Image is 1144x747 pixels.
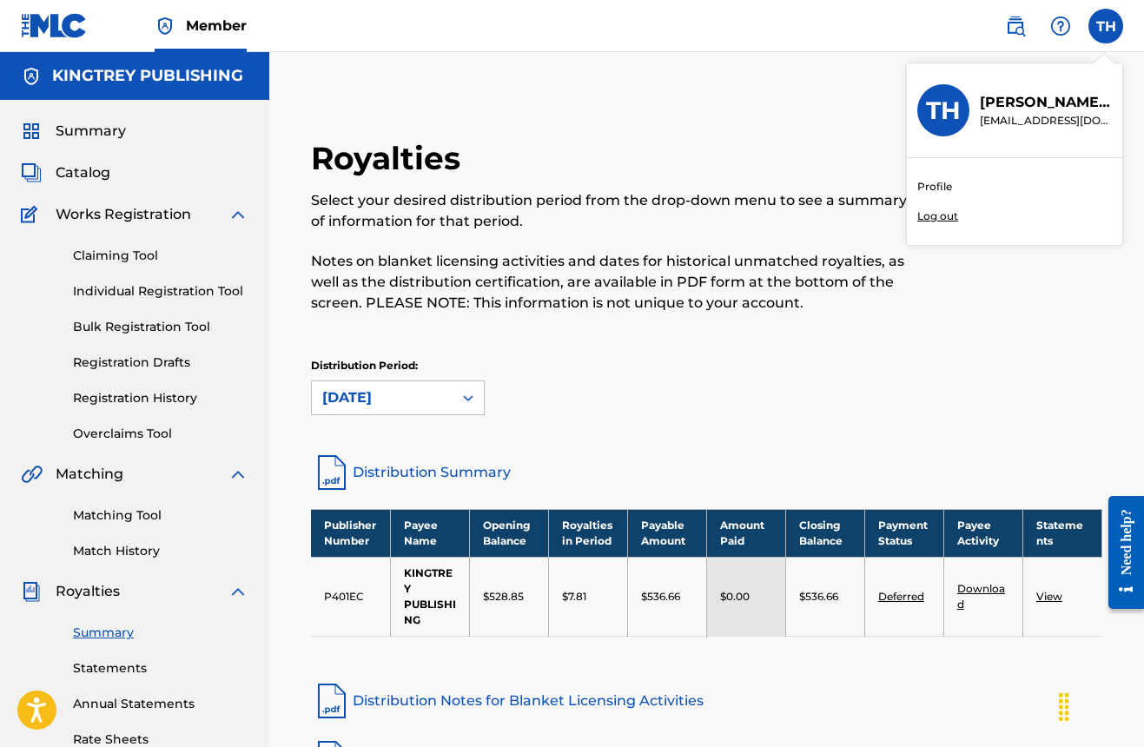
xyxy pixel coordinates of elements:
th: Payment Status [864,509,943,557]
p: kingtreypublishing@gmail.com [980,113,1112,129]
a: SummarySummary [21,121,126,142]
th: Opening Balance [469,509,548,557]
a: Download [957,582,1005,611]
img: expand [228,464,248,485]
p: $536.66 [799,589,838,605]
a: Distribution Notes for Blanket Licensing Activities [311,680,1102,722]
img: distribution-summary-pdf [311,452,353,493]
a: Distribution Summary [311,452,1102,493]
a: Claiming Tool [73,247,248,265]
img: expand [228,204,248,225]
p: Distribution Period: [311,358,485,373]
p: Tony Harris [980,92,1112,113]
span: Catalog [56,162,110,183]
a: CatalogCatalog [21,162,110,183]
p: $7.81 [562,589,586,605]
img: Matching [21,464,43,485]
th: Payee Activity [943,509,1022,557]
span: Summary [56,121,126,142]
td: KINGTREY PUBLISHING [390,557,469,636]
th: Royalties in Period [548,509,627,557]
img: Accounts [21,66,42,87]
iframe: Chat Widget [1057,664,1144,747]
iframe: Resource Center [1095,479,1144,627]
p: Select your desired distribution period from the drop-down menu to see a summary of information f... [311,190,920,232]
h3: TH [926,96,961,126]
a: Registration Drafts [73,354,248,372]
th: Statements [1022,509,1101,557]
a: Registration History [73,389,248,407]
a: Profile [917,179,952,195]
a: Summary [73,624,248,642]
span: Royalties [56,581,120,602]
img: pdf [311,680,353,722]
p: Notes on blanket licensing activities and dates for historical unmatched royalties, as well as th... [311,251,920,314]
p: $528.85 [483,589,524,605]
img: Summary [21,121,42,142]
img: expand [228,581,248,602]
h2: Royalties [311,139,469,178]
a: Matching Tool [73,506,248,525]
p: $536.66 [641,589,680,605]
th: Closing Balance [785,509,864,557]
img: MLC Logo [21,13,88,38]
img: Catalog [21,162,42,183]
img: Royalties [21,581,42,602]
img: Works Registration [21,204,43,225]
a: Overclaims Tool [73,425,248,443]
img: search [1005,16,1026,36]
a: Statements [73,659,248,678]
div: Drag [1050,681,1078,733]
span: Member [186,16,247,36]
div: User Menu [1088,9,1123,43]
td: P401EC [311,557,390,636]
a: View [1036,590,1062,603]
span: Matching [56,464,123,485]
img: help [1050,16,1071,36]
span: Works Registration [56,204,191,225]
div: [DATE] [322,387,442,408]
th: Payable Amount [627,509,706,557]
h5: KINGTREY PUBLISHING [52,66,243,86]
a: Annual Statements [73,695,248,713]
a: Match History [73,542,248,560]
div: Help [1043,9,1078,43]
a: Deferred [878,590,924,603]
a: Public Search [998,9,1033,43]
th: Amount Paid [706,509,785,557]
p: Log out [917,208,958,224]
p: $0.00 [720,589,750,605]
th: Payee Name [390,509,469,557]
a: Bulk Registration Tool [73,318,248,336]
img: Top Rightsholder [155,16,175,36]
a: Individual Registration Tool [73,282,248,301]
th: Publisher Number [311,509,390,557]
